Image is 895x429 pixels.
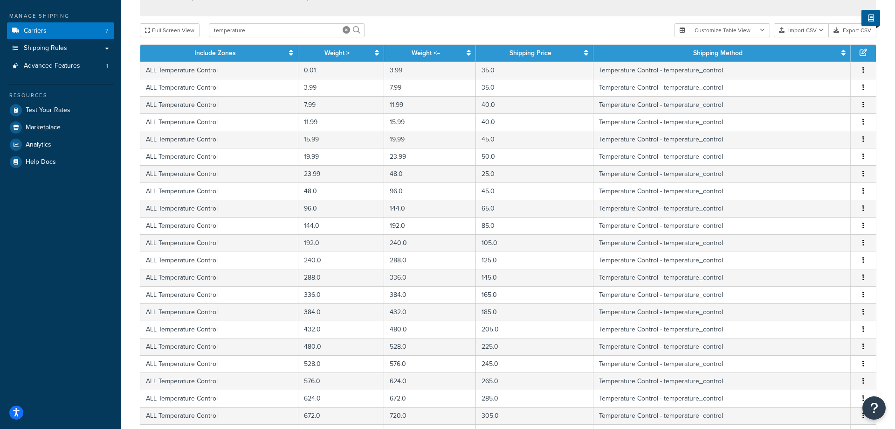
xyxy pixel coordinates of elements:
[7,40,114,57] a: Shipping Rules
[384,373,476,390] td: 624.0
[140,79,298,96] td: ALL Temperature Control
[476,234,593,252] td: 105.0
[140,217,298,234] td: ALL Temperature Control
[140,303,298,321] td: ALL Temperature Control
[140,113,298,131] td: ALL Temperature Control
[384,113,476,131] td: 15.99
[298,113,384,131] td: 11.99
[298,183,384,200] td: 48.0
[26,158,56,166] span: Help Docs
[774,23,829,37] button: Import CSV
[298,62,384,79] td: 0.01
[384,390,476,407] td: 672.0
[24,44,67,52] span: Shipping Rules
[298,303,384,321] td: 384.0
[209,23,365,37] input: Search
[298,373,384,390] td: 576.0
[298,390,384,407] td: 624.0
[140,183,298,200] td: ALL Temperature Control
[476,373,593,390] td: 265.0
[298,407,384,424] td: 672.0
[593,321,851,338] td: Temperature Control - temperature_control
[476,269,593,286] td: 145.0
[298,355,384,373] td: 528.0
[593,131,851,148] td: Temperature Control - temperature_control
[140,407,298,424] td: ALL Temperature Control
[384,165,476,183] td: 48.0
[298,286,384,303] td: 336.0
[476,286,593,303] td: 165.0
[7,136,114,153] a: Analytics
[593,148,851,165] td: Temperature Control - temperature_control
[140,355,298,373] td: ALL Temperature Control
[140,96,298,113] td: ALL Temperature Control
[7,119,114,136] a: Marketplace
[476,407,593,424] td: 305.0
[384,62,476,79] td: 3.99
[476,200,593,217] td: 65.0
[7,91,114,99] div: Resources
[861,10,880,26] button: Show Help Docs
[298,252,384,269] td: 240.0
[593,390,851,407] td: Temperature Control - temperature_control
[26,124,61,132] span: Marketplace
[593,338,851,355] td: Temperature Control - temperature_control
[593,407,851,424] td: Temperature Control - temperature_control
[384,407,476,424] td: 720.0
[476,131,593,148] td: 45.0
[384,355,476,373] td: 576.0
[140,62,298,79] td: ALL Temperature Control
[298,131,384,148] td: 15.99
[140,23,200,37] button: Full Screen View
[476,96,593,113] td: 40.0
[7,102,114,119] a: Test Your Rates
[140,321,298,338] td: ALL Temperature Control
[384,269,476,286] td: 336.0
[298,148,384,165] td: 19.99
[24,27,47,35] span: Carriers
[593,217,851,234] td: Temperature Control - temperature_control
[593,234,851,252] td: Temperature Control - temperature_control
[593,355,851,373] td: Temperature Control - temperature_control
[298,79,384,96] td: 3.99
[593,183,851,200] td: Temperature Control - temperature_control
[693,48,743,58] a: Shipping Method
[384,338,476,355] td: 528.0
[593,373,851,390] td: Temperature Control - temperature_control
[7,12,114,20] div: Manage Shipping
[298,338,384,355] td: 480.0
[140,165,298,183] td: ALL Temperature Control
[476,390,593,407] td: 285.0
[24,62,80,70] span: Advanced Features
[593,113,851,131] td: Temperature Control - temperature_control
[140,148,298,165] td: ALL Temperature Control
[384,303,476,321] td: 432.0
[384,286,476,303] td: 384.0
[105,27,108,35] span: 7
[412,48,440,58] a: Weight <=
[862,396,886,420] button: Open Resource Center
[593,303,851,321] td: Temperature Control - temperature_control
[140,286,298,303] td: ALL Temperature Control
[7,22,114,40] a: Carriers7
[298,96,384,113] td: 7.99
[384,321,476,338] td: 480.0
[384,234,476,252] td: 240.0
[476,355,593,373] td: 245.0
[476,79,593,96] td: 35.0
[140,200,298,217] td: ALL Temperature Control
[476,321,593,338] td: 205.0
[140,131,298,148] td: ALL Temperature Control
[593,96,851,113] td: Temperature Control - temperature_control
[298,200,384,217] td: 96.0
[7,57,114,75] a: Advanced Features1
[593,165,851,183] td: Temperature Control - temperature_control
[384,79,476,96] td: 7.99
[384,252,476,269] td: 288.0
[476,217,593,234] td: 85.0
[829,23,876,37] button: Export CSV
[298,321,384,338] td: 432.0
